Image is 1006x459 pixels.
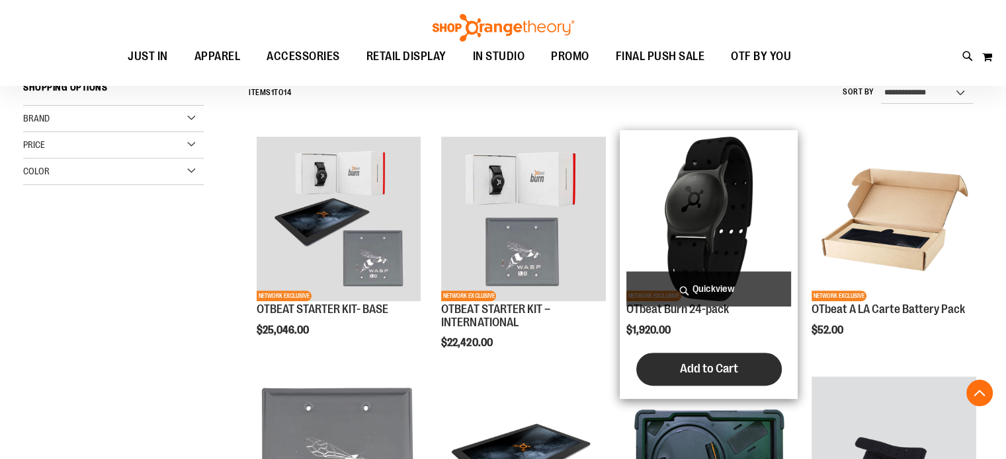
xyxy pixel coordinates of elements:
[626,137,791,303] a: OTbeat Burn 24-packNETWORK EXCLUSIVE
[551,42,589,71] span: PROMO
[626,302,729,316] a: OTbeat Burn 24-pack
[181,42,254,72] a: APPAREL
[731,42,791,71] span: OTF BY YOU
[626,137,791,301] img: OTbeat Burn 24-pack
[812,137,976,301] img: Product image for OTbeat A LA Carte Battery Pack
[284,88,291,97] span: 14
[23,139,45,150] span: Price
[249,83,291,103] h2: Items to
[626,271,791,306] a: Quickview
[23,76,204,106] strong: Shopping Options
[603,42,718,72] a: FINAL PUSH SALE
[680,361,738,376] span: Add to Cart
[435,130,612,382] div: product
[431,14,576,42] img: Shop Orangetheory
[473,42,525,71] span: IN STUDIO
[966,380,993,406] button: Back To Top
[460,42,538,71] a: IN STUDIO
[257,291,312,301] span: NETWORK EXCLUSIVE
[616,42,705,71] span: FINAL PUSH SALE
[128,42,168,71] span: JUST IN
[812,302,965,316] a: OTbeat A LA Carte Battery Pack
[636,353,782,386] button: Add to Cart
[812,291,866,301] span: NETWORK EXCLUSIVE
[843,87,874,98] label: Sort By
[23,113,50,124] span: Brand
[23,166,50,176] span: Color
[441,291,496,301] span: NETWORK EXCLUSIVE
[257,302,388,316] a: OTBEAT STARTER KIT- BASE
[805,130,983,370] div: product
[812,137,976,303] a: Product image for OTbeat A LA Carte Battery PackNETWORK EXCLUSIVE
[441,137,606,303] a: OTBEAT STARTER KIT – INTERNATIONALNETWORK EXCLUSIVE
[812,324,845,336] span: $52.00
[441,302,550,329] a: OTBEAT STARTER KIT – INTERNATIONAL
[271,88,274,97] span: 1
[257,137,421,303] a: OTBEAT STARTER KIT- BASENETWORK EXCLUSIVE
[253,42,353,72] a: ACCESSORIES
[441,137,606,301] img: OTBEAT STARTER KIT – INTERNATIONAL
[620,130,798,399] div: product
[441,337,494,349] span: $22,420.00
[114,42,181,72] a: JUST IN
[366,42,446,71] span: RETAIL DISPLAY
[538,42,603,72] a: PROMO
[718,42,804,72] a: OTF BY YOU
[194,42,241,71] span: APPAREL
[353,42,460,72] a: RETAIL DISPLAY
[250,130,428,370] div: product
[267,42,340,71] span: ACCESSORIES
[257,137,421,301] img: OTBEAT STARTER KIT- BASE
[626,324,673,336] span: $1,920.00
[257,324,311,336] span: $25,046.00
